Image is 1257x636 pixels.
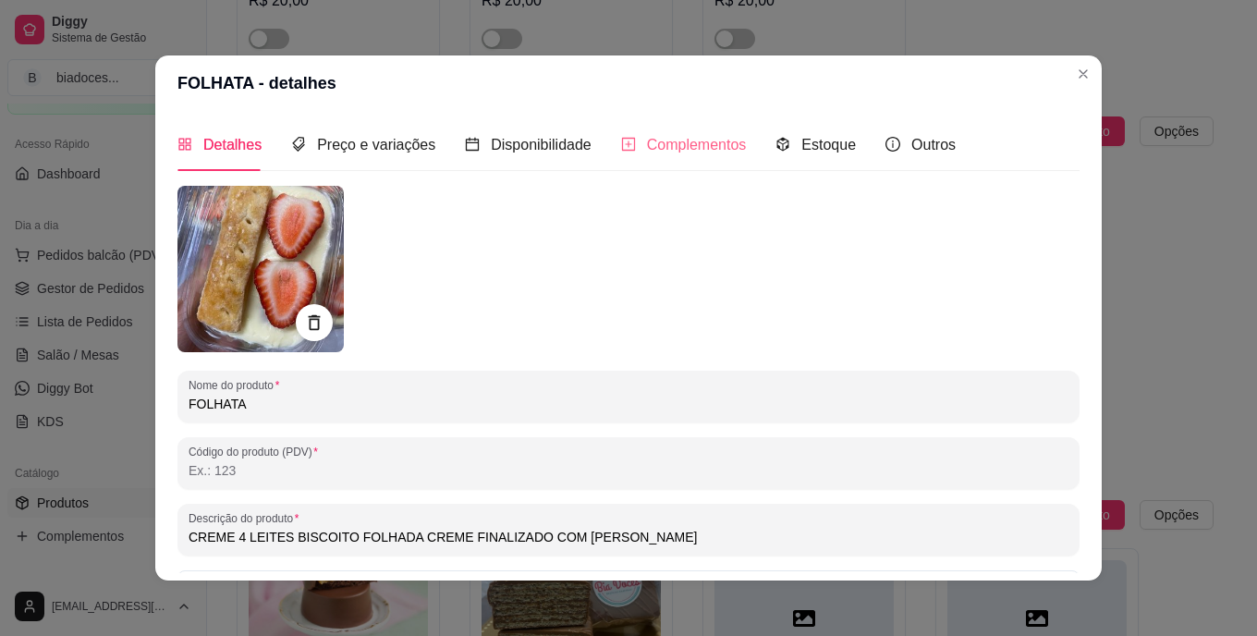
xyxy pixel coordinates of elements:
span: Estoque [801,137,856,153]
span: Preço e variações [317,137,435,153]
header: FOLHATA - detalhes [155,55,1102,111]
span: tags [291,137,306,152]
label: Nome do produto [189,377,286,393]
span: code-sandbox [775,137,790,152]
span: info-circle [885,137,900,152]
label: Código do produto (PDV) [189,444,324,459]
span: Complementos [647,137,747,153]
span: Disponibilidade [491,137,592,153]
label: Descrição do produto [189,510,305,526]
input: Código do produto (PDV) [189,461,1068,480]
span: Outros [911,137,956,153]
span: Detalhes [203,137,262,153]
span: plus-square [621,137,636,152]
span: appstore [177,137,192,152]
img: produto [177,186,344,352]
span: calendar [465,137,480,152]
input: Descrição do produto [189,528,1068,546]
input: Nome do produto [189,395,1068,413]
button: Close [1068,59,1098,89]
